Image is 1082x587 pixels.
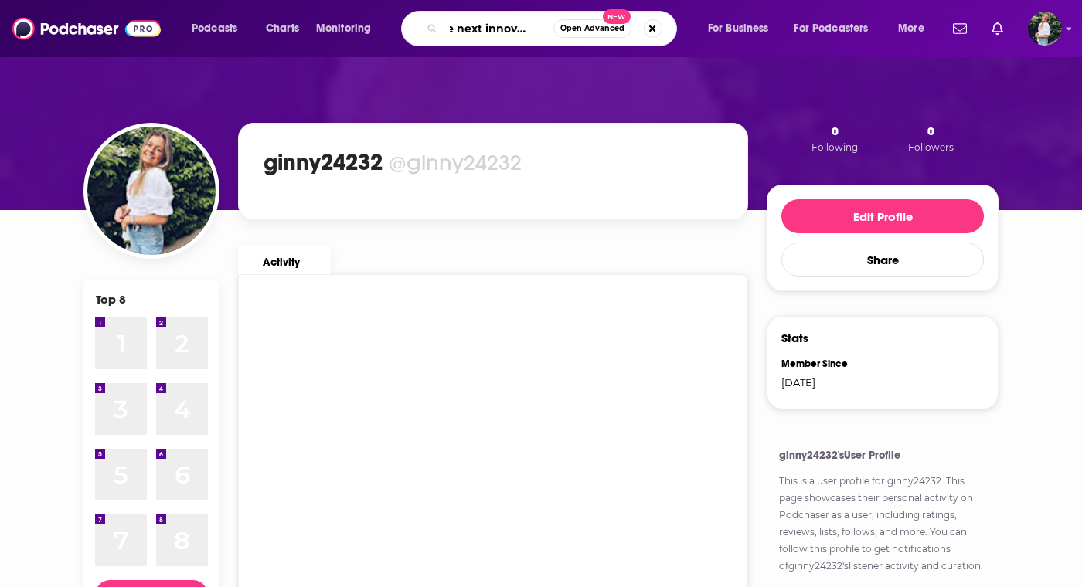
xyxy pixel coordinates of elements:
div: Search podcasts, credits, & more... [416,11,692,46]
button: Edit Profile [781,199,984,233]
span: Open Advanced [560,25,624,32]
button: Open AdvancedNew [553,19,631,38]
span: For Business [708,18,769,39]
span: 0 [832,124,839,138]
div: @ginny24232 [389,149,522,176]
button: open menu [181,16,257,41]
h1: ginny24232 [264,148,383,176]
a: Show notifications dropdown [985,15,1009,42]
button: 0Following [807,123,863,154]
div: [DATE] [781,376,873,389]
input: Search podcasts, credits, & more... [444,16,553,41]
button: 0Followers [903,123,958,154]
span: More [898,18,924,39]
button: open menu [784,16,891,41]
a: ginny24232 [887,475,941,487]
p: This is a user profile for . This page showcases their personal activity on Podchaser as a user, ... [779,473,986,575]
span: 0 [927,124,934,138]
button: Show profile menu [1028,12,1062,46]
button: open menu [697,16,788,41]
div: Member Since [781,358,873,370]
span: Followers [908,141,954,153]
span: New [603,9,631,24]
div: Top 8 [96,292,126,307]
img: Podchaser - Follow, Share and Rate Podcasts [12,14,161,43]
span: Charts [266,18,299,39]
button: Share [781,243,984,277]
span: Podcasts [192,18,237,39]
a: Show notifications dropdown [947,15,973,42]
a: Charts [256,16,308,41]
span: Following [811,141,858,153]
h3: Stats [781,331,808,345]
img: User Profile [1028,12,1062,46]
button: open menu [887,16,944,41]
span: Logged in as ginny24232 [1028,12,1062,46]
h4: ginny24232's User Profile [779,449,986,462]
img: ginny24232 [87,127,216,255]
button: open menu [305,16,391,41]
a: Activity [238,245,331,274]
span: For Podcasters [794,18,868,39]
span: Monitoring [316,18,371,39]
